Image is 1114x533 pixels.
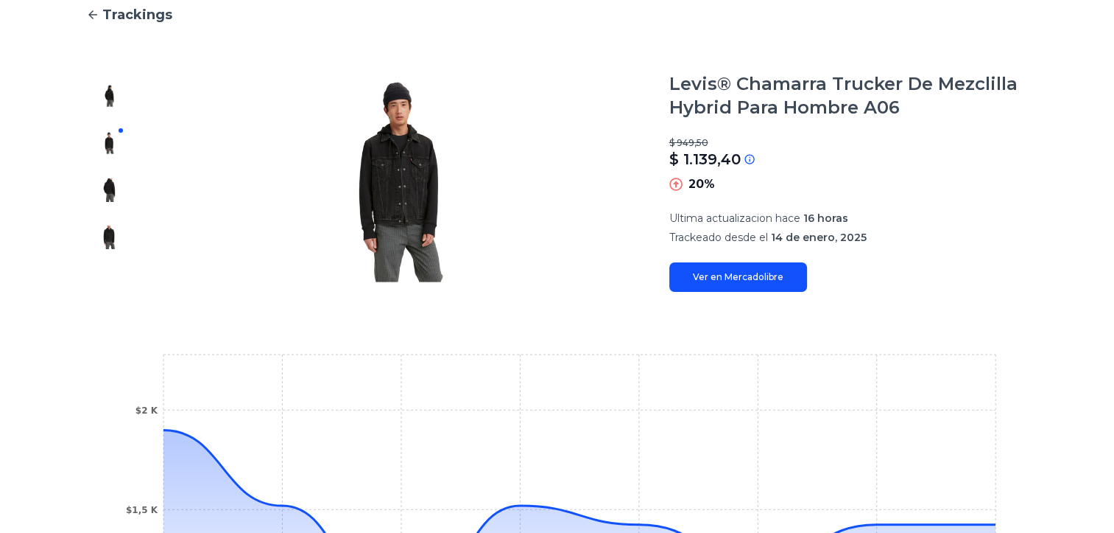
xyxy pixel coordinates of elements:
[135,405,158,416] tspan: $2 K
[163,72,640,292] img: Levis® Chamarra Trucker De Mezclilla Hybrid Para Hombre A06
[669,149,741,170] p: $ 1.139,40
[98,131,121,155] img: Levis® Chamarra Trucker De Mezclilla Hybrid Para Hombre A06
[688,175,715,193] p: 20%
[771,231,867,244] span: 14 de enero, 2025
[102,4,172,25] span: Trackings
[669,262,807,292] a: Ver en Mercadolibre
[98,178,121,202] img: Levis® Chamarra Trucker De Mezclilla Hybrid Para Hombre A06
[125,504,158,515] tspan: $1,5 K
[669,231,768,244] span: Trackeado desde el
[98,226,121,249] img: Levis® Chamarra Trucker De Mezclilla Hybrid Para Hombre A06
[98,84,121,108] img: Levis® Chamarra Trucker De Mezclilla Hybrid Para Hombre A06
[669,212,800,225] span: Ultima actualizacion hace
[86,4,1029,25] a: Trackings
[669,137,1029,149] p: $ 949,50
[669,72,1029,119] h1: Levis® Chamarra Trucker De Mezclilla Hybrid Para Hombre A06
[803,212,848,225] span: 16 horas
